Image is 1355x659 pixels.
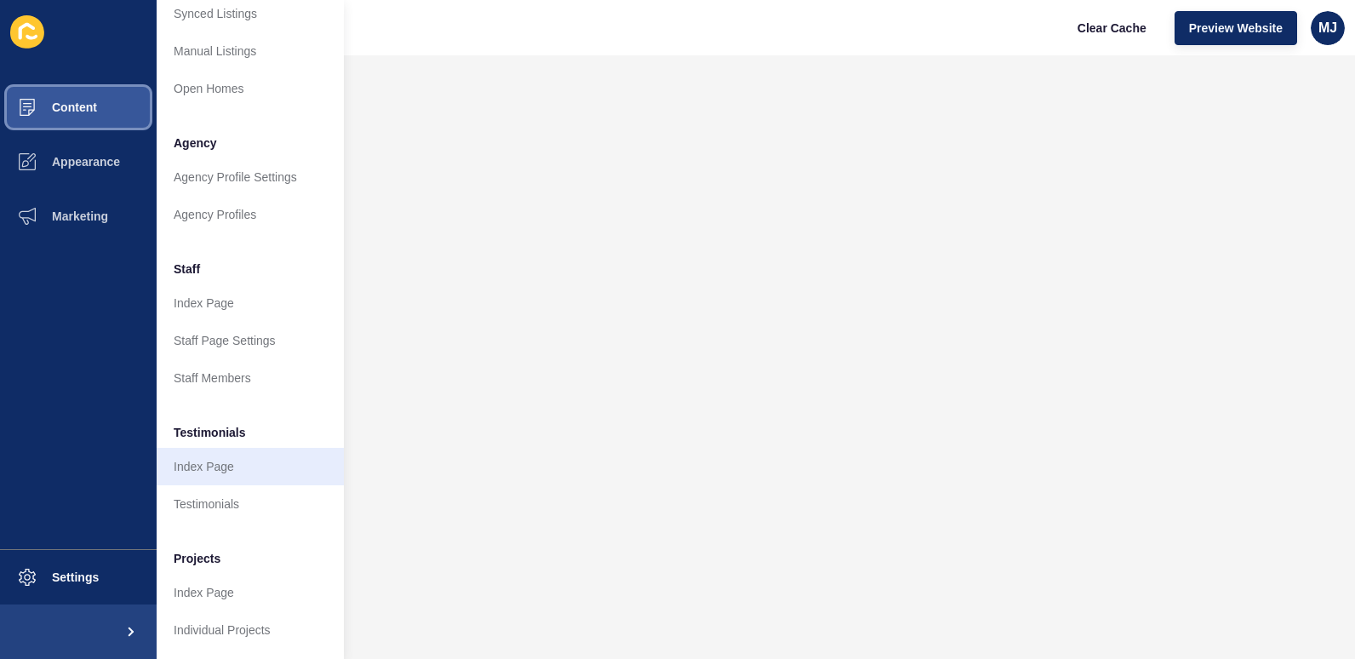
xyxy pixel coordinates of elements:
[157,574,344,611] a: Index Page
[157,196,344,233] a: Agency Profiles
[157,158,344,196] a: Agency Profile Settings
[157,611,344,649] a: Individual Projects
[157,359,344,397] a: Staff Members
[157,448,344,485] a: Index Page
[174,261,200,278] span: Staff
[157,32,344,70] a: Manual Listings
[174,550,220,567] span: Projects
[157,70,344,107] a: Open Homes
[174,424,246,441] span: Testimonials
[1078,20,1146,37] span: Clear Cache
[1063,11,1161,45] button: Clear Cache
[157,284,344,322] a: Index Page
[1318,20,1337,37] span: MJ
[1189,20,1283,37] span: Preview Website
[1175,11,1297,45] button: Preview Website
[157,485,344,523] a: Testimonials
[174,135,217,152] span: Agency
[157,322,344,359] a: Staff Page Settings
